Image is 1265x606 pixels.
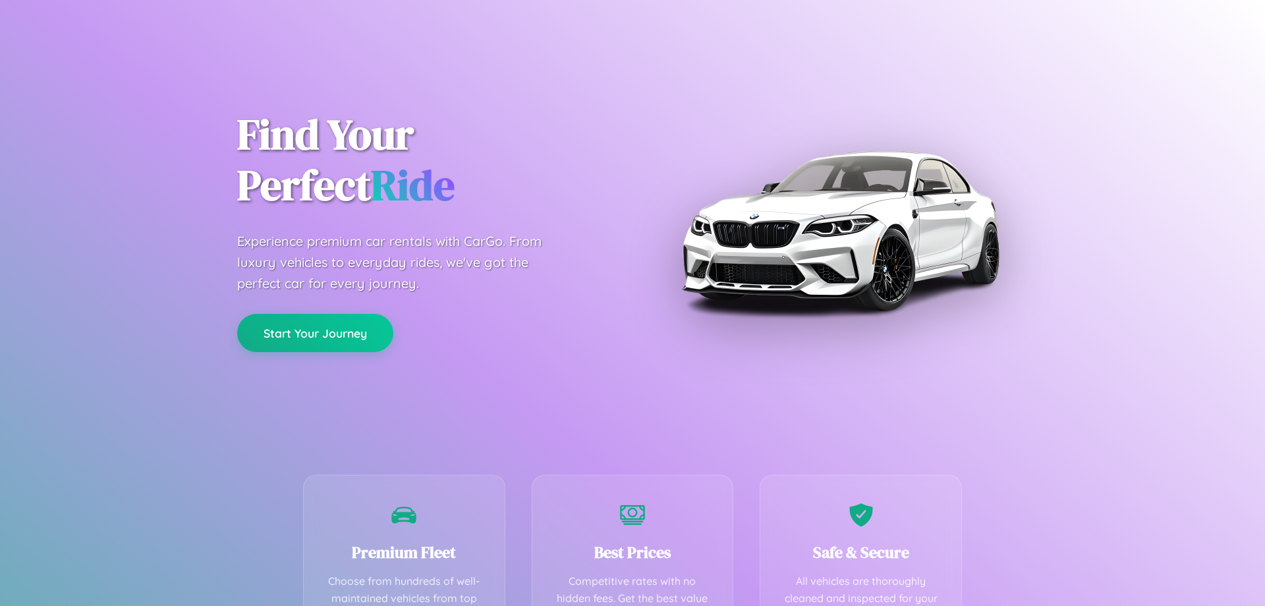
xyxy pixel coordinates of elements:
[371,156,455,214] span: Ride
[237,109,613,211] h1: Find Your Perfect
[675,66,1005,396] img: Premium BMW car rental vehicle
[552,541,714,563] h3: Best Prices
[237,314,393,352] button: Start Your Journey
[780,541,942,563] h3: Safe & Secure
[323,541,485,563] h3: Premium Fleet
[237,231,567,294] p: Experience premium car rentals with CarGo. From luxury vehicles to everyday rides, we've got the ...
